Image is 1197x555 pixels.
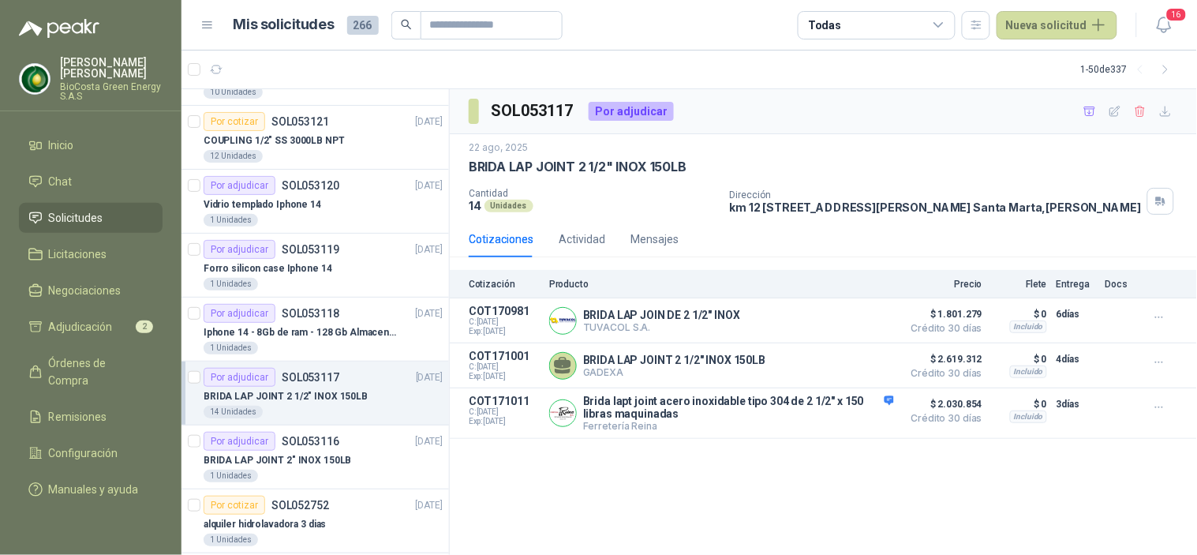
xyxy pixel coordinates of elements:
[204,342,258,354] div: 1 Unidades
[49,354,148,389] span: Órdenes de Compra
[416,242,443,257] p: [DATE]
[181,489,449,553] a: Por cotizarSOL052752[DATE] alquiler hidrolavadora 3 dias1 Unidades
[204,406,263,418] div: 14 Unidades
[469,199,481,212] p: 14
[19,474,163,504] a: Manuales y ayuda
[469,188,717,199] p: Cantidad
[204,261,332,276] p: Forro silicon case Iphone 14
[416,370,443,385] p: [DATE]
[1057,305,1096,324] p: 6 días
[19,239,163,269] a: Licitaciones
[49,173,73,190] span: Chat
[282,244,339,255] p: SOL053119
[469,231,533,248] div: Cotizaciones
[469,317,540,327] span: C: [DATE]
[469,141,528,156] p: 22 ago, 2025
[136,321,153,333] span: 2
[1105,279,1137,290] p: Docs
[1057,350,1096,369] p: 4 días
[1081,57,1178,82] div: 1 - 50 de 337
[484,200,533,212] div: Unidades
[903,279,982,290] p: Precio
[583,420,894,432] p: Ferretería Reina
[181,362,449,426] a: Por adjudicarSOL053117[DATE] BRIDA LAP JOINT 2 1/2" INOX 150LB14 Unidades
[49,246,107,263] span: Licitaciones
[19,348,163,396] a: Órdenes de Compra
[181,298,449,362] a: Por adjudicarSOL053118[DATE] Iphone 14 - 8Gb de ram - 128 Gb Almacenamiento1 Unidades
[583,395,894,420] p: Brida lapt joint acero inoxidable tipo 304 de 2 1/2" x 150 libras maquinadas
[19,402,163,432] a: Remisiones
[49,481,139,498] span: Manuales y ayuda
[49,444,118,462] span: Configuración
[19,438,163,468] a: Configuración
[583,321,740,333] p: TUVACOL S.A.
[469,372,540,381] span: Exp: [DATE]
[469,395,540,407] p: COT171011
[19,19,99,38] img: Logo peakr
[60,57,163,79] p: [PERSON_NAME] [PERSON_NAME]
[204,176,275,195] div: Por adjudicar
[550,400,576,426] img: Company Logo
[469,305,540,317] p: COT170981
[1150,11,1178,39] button: 16
[181,426,449,489] a: Por adjudicarSOL053116[DATE] BRIDA LAP JOINT 2" INOX 150LB1 Unidades
[416,498,443,513] p: [DATE]
[204,453,352,468] p: BRIDA LAP JOINT 2" INOX 150LB
[49,209,103,227] span: Solicitudes
[282,308,339,319] p: SOL053118
[416,114,443,129] p: [DATE]
[992,395,1047,414] p: $ 0
[903,414,982,423] span: Crédito 30 días
[204,197,321,212] p: Vidrio templado Iphone 14
[469,350,540,362] p: COT171001
[204,534,258,546] div: 1 Unidades
[19,130,163,160] a: Inicio
[903,395,982,414] span: $ 2.030.854
[469,279,540,290] p: Cotización
[204,325,400,340] p: Iphone 14 - 8Gb de ram - 128 Gb Almacenamiento
[49,408,107,426] span: Remisiones
[1057,279,1096,290] p: Entrega
[282,372,339,383] p: SOL053117
[234,13,335,36] h1: Mis solicitudes
[271,500,329,511] p: SOL052752
[469,327,540,336] span: Exp: [DATE]
[19,167,163,197] a: Chat
[583,366,765,378] p: GADEXA
[416,434,443,449] p: [DATE]
[20,64,50,94] img: Company Logo
[204,150,263,163] div: 12 Unidades
[469,159,686,175] p: BRIDA LAP JOINT 2 1/2" INOX 150LB
[469,362,540,372] span: C: [DATE]
[271,116,329,127] p: SOL053121
[903,350,982,369] span: $ 2.619.312
[19,203,163,233] a: Solicitudes
[204,133,345,148] p: COUPLING 1/2" SS 3000LB NPT
[204,432,275,451] div: Por adjudicar
[49,318,113,336] span: Adjudicación
[181,106,449,170] a: Por cotizarSOL053121[DATE] COUPLING 1/2" SS 3000LB NPT12 Unidades
[903,305,982,324] span: $ 1.801.279
[469,407,540,417] span: C: [DATE]
[19,276,163,306] a: Negociaciones
[49,282,122,299] span: Negociaciones
[583,354,765,366] p: BRIDA LAP JOINT 2 1/2" INOX 150LB
[992,350,1047,369] p: $ 0
[19,312,163,342] a: Adjudicación2
[903,369,982,378] span: Crédito 30 días
[730,189,1142,201] p: Dirección
[204,240,275,259] div: Por adjudicar
[1010,366,1047,378] div: Incluido
[808,17,841,34] div: Todas
[401,19,412,30] span: search
[1165,7,1188,22] span: 16
[204,304,275,323] div: Por adjudicar
[347,16,379,35] span: 266
[204,278,258,291] div: 1 Unidades
[992,279,1047,290] p: Flete
[1057,395,1096,414] p: 3 días
[903,324,982,333] span: Crédito 30 días
[1010,411,1047,423] div: Incluido
[730,201,1142,214] p: km 12 [STREET_ADDRESS][PERSON_NAME] Santa Marta , [PERSON_NAME]
[589,102,674,121] div: Por adjudicar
